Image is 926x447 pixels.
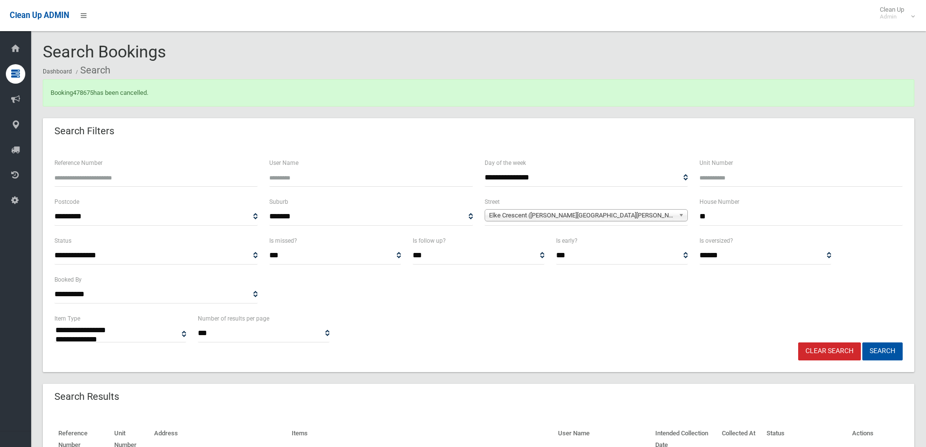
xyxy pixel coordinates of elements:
span: Clean Up ADMIN [10,11,69,20]
span: Search Bookings [43,42,166,61]
a: 478675 [73,89,93,96]
label: Suburb [269,197,288,207]
label: User Name [269,158,298,168]
span: Clean Up [875,6,914,20]
label: House Number [699,197,739,207]
a: Clear Search [798,342,861,360]
label: Is follow up? [413,235,446,246]
label: Status [54,235,71,246]
label: Booked By [54,274,82,285]
label: Number of results per page [198,313,269,324]
span: Elke Crescent ([PERSON_NAME][GEOGRAPHIC_DATA][PERSON_NAME]) [489,210,675,221]
button: Search [862,342,903,360]
a: Dashboard [43,68,72,75]
label: Reference Number [54,158,103,168]
label: Item Type [54,313,80,324]
label: Is oversized? [699,235,733,246]
label: Postcode [54,197,79,207]
label: Is early? [556,235,577,246]
label: Unit Number [699,158,733,168]
header: Search Filters [43,122,126,141]
label: Street [485,197,500,207]
label: Is missed? [269,235,297,246]
div: Booking has been cancelled. [43,79,914,107]
label: Day of the week [485,158,526,168]
header: Search Results [43,387,131,406]
small: Admin [880,13,904,20]
li: Search [73,61,110,79]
